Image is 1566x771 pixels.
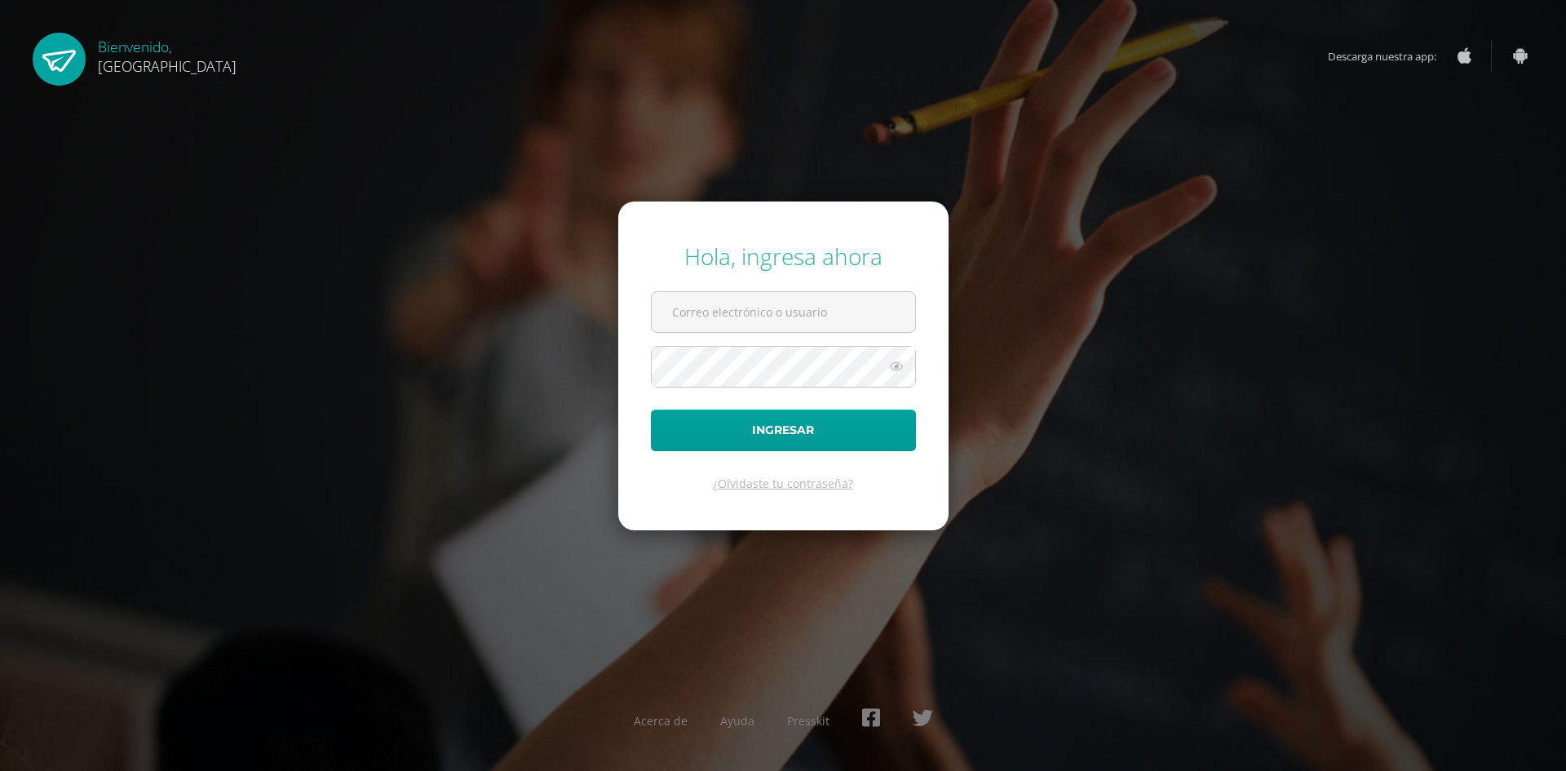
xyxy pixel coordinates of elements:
[651,410,916,451] button: Ingresar
[720,713,754,729] a: Ayuda
[1328,41,1453,72] span: Descarga nuestra app:
[98,33,237,76] div: Bienvenido,
[634,713,688,729] a: Acerca de
[787,713,829,729] a: Presskit
[651,241,916,272] div: Hola, ingresa ahora
[713,476,853,491] a: ¿Olvidaste tu contraseña?
[98,56,237,76] span: [GEOGRAPHIC_DATA]
[652,292,915,332] input: Correo electrónico o usuario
